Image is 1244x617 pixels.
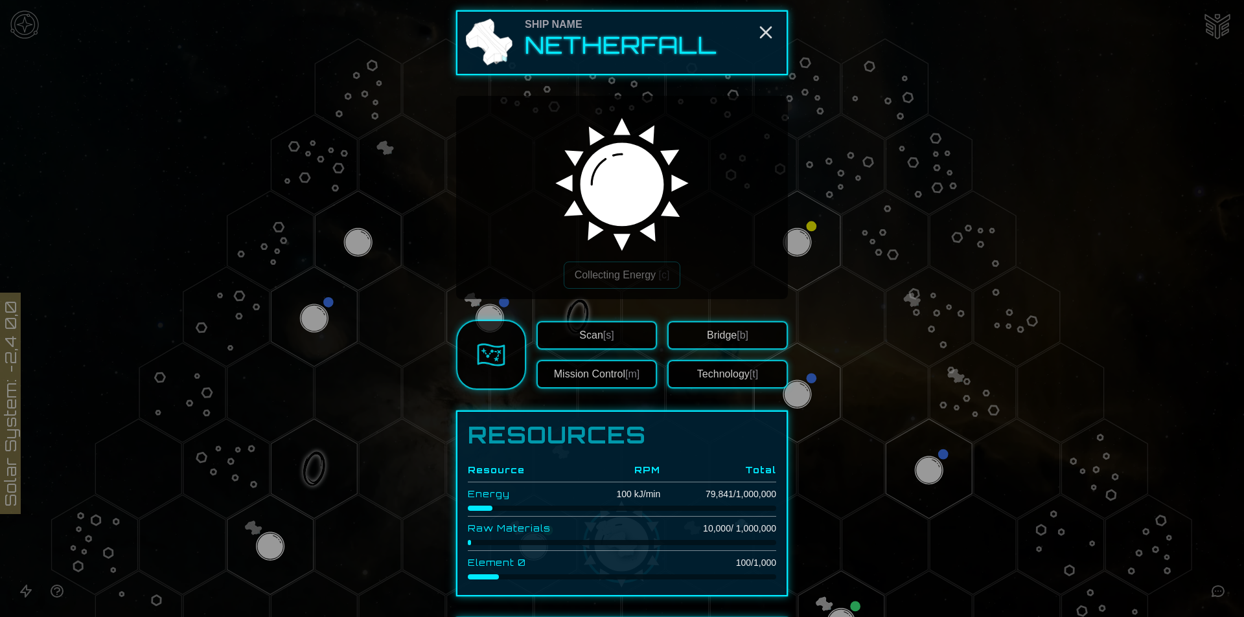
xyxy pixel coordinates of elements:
[660,482,776,506] td: 79,841 / 1,000,000
[579,330,614,341] span: Scan
[625,368,639,379] span: [m]
[544,100,700,255] img: Star
[586,458,660,482] th: RPM
[660,551,776,575] td: 100 / 1,000
[525,32,717,58] h2: Netherfall
[667,360,788,388] button: Technology[t]
[586,482,660,506] td: 100 kJ/min
[468,458,586,482] th: Resource
[667,321,788,350] button: Bridge[b]
[468,482,586,506] td: Energy
[750,368,758,379] span: [t]
[755,22,776,43] button: Close
[536,321,657,350] button: Scan[s]
[603,330,614,341] span: [s]
[525,17,717,32] div: Ship Name
[564,262,681,289] button: Collecting Energy [c]
[737,330,748,341] span: [b]
[477,341,505,369] img: Sector
[468,422,776,448] h1: Resources
[660,517,776,541] td: 10,000 / 1,000,000
[468,517,586,541] td: Raw Materials
[468,551,586,575] td: Element 0
[463,17,514,69] img: Ship Icon
[660,458,776,482] th: Total
[536,360,657,388] button: Mission Control[m]
[658,269,669,280] span: [c]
